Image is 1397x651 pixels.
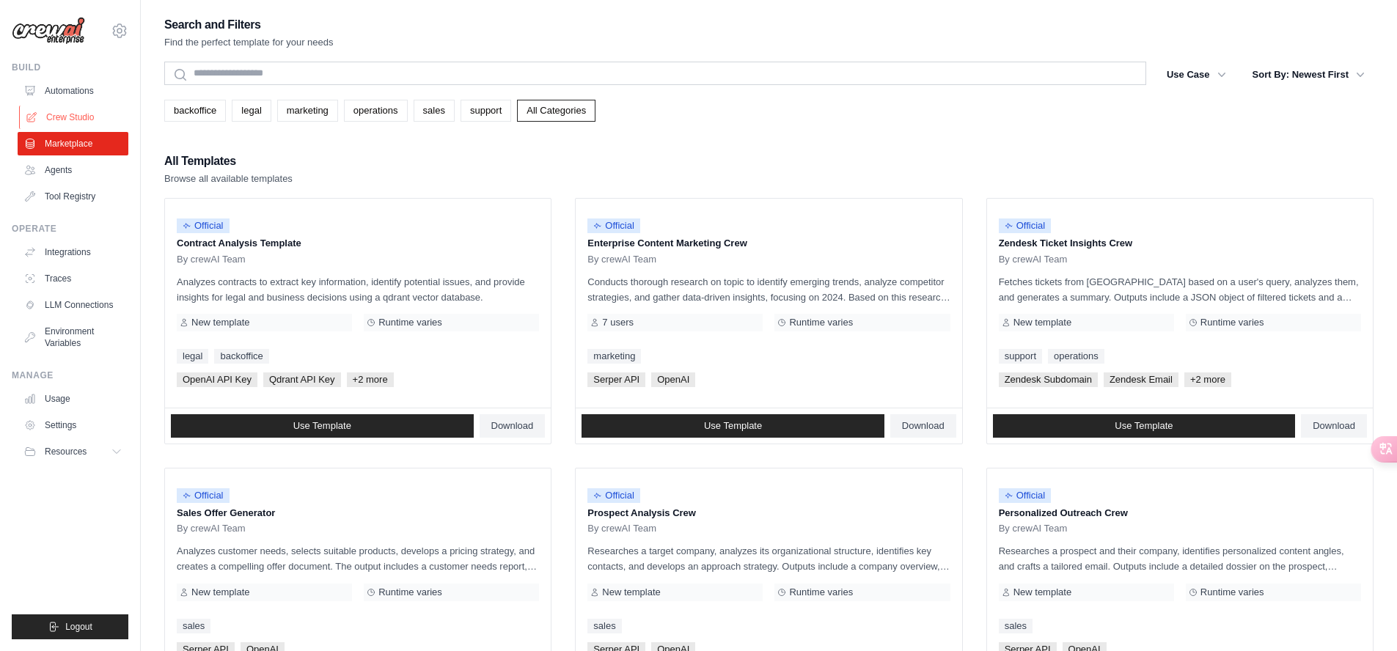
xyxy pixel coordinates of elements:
[587,254,656,265] span: By crewAI Team
[1200,317,1264,328] span: Runtime varies
[191,317,249,328] span: New template
[1313,420,1355,432] span: Download
[177,523,246,534] span: By crewAI Team
[999,619,1033,633] a: sales
[890,414,956,438] a: Download
[171,414,474,438] a: Use Template
[587,506,950,521] p: Prospect Analysis Crew
[789,586,853,598] span: Runtime varies
[587,488,640,503] span: Official
[18,132,128,155] a: Marketplace
[18,387,128,411] a: Usage
[232,100,271,122] a: legal
[12,17,85,45] img: Logo
[19,106,130,129] a: Crew Studio
[214,349,268,364] a: backoffice
[602,317,634,328] span: 7 users
[164,172,293,186] p: Browse all available templates
[347,372,394,387] span: +2 more
[12,614,128,639] button: Logout
[582,414,884,438] a: Use Template
[177,372,257,387] span: OpenAI API Key
[587,523,656,534] span: By crewAI Team
[164,151,293,172] h2: All Templates
[587,372,645,387] span: Serper API
[18,440,128,463] button: Resources
[164,15,334,35] h2: Search and Filters
[293,420,351,432] span: Use Template
[587,236,950,251] p: Enterprise Content Marketing Crew
[1013,586,1071,598] span: New template
[1158,62,1235,88] button: Use Case
[177,274,539,305] p: Analyzes contracts to extract key information, identify potential issues, and provide insights fo...
[1013,317,1071,328] span: New template
[177,619,210,633] a: sales
[45,446,87,457] span: Resources
[177,543,539,574] p: Analyzes customer needs, selects suitable products, develops a pricing strategy, and creates a co...
[18,185,128,208] a: Tool Registry
[999,488,1052,503] span: Official
[1184,372,1231,387] span: +2 more
[18,293,128,317] a: LLM Connections
[587,349,641,364] a: marketing
[999,236,1361,251] p: Zendesk Ticket Insights Crew
[999,218,1052,233] span: Official
[1244,62,1374,88] button: Sort By: Newest First
[587,619,621,633] a: sales
[12,369,128,381] div: Manage
[999,506,1361,521] p: Personalized Outreach Crew
[1104,372,1178,387] span: Zendesk Email
[177,506,539,521] p: Sales Offer Generator
[1200,586,1264,598] span: Runtime varies
[480,414,546,438] a: Download
[704,420,762,432] span: Use Template
[1048,349,1104,364] a: operations
[344,100,408,122] a: operations
[999,349,1042,364] a: support
[378,317,442,328] span: Runtime varies
[177,349,208,364] a: legal
[378,586,442,598] span: Runtime varies
[18,79,128,103] a: Automations
[789,317,853,328] span: Runtime varies
[18,267,128,290] a: Traces
[999,274,1361,305] p: Fetches tickets from [GEOGRAPHIC_DATA] based on a user's query, analyzes them, and generates a su...
[18,240,128,264] a: Integrations
[191,586,249,598] span: New template
[177,236,539,251] p: Contract Analysis Template
[902,420,945,432] span: Download
[18,413,128,437] a: Settings
[65,621,92,633] span: Logout
[277,100,338,122] a: marketing
[414,100,455,122] a: sales
[12,62,128,73] div: Build
[993,414,1296,438] a: Use Template
[164,35,334,50] p: Find the perfect template for your needs
[999,372,1098,387] span: Zendesk Subdomain
[18,158,128,182] a: Agents
[177,254,246,265] span: By crewAI Team
[1301,414,1367,438] a: Download
[587,543,950,574] p: Researches a target company, analyzes its organizational structure, identifies key contacts, and ...
[602,586,660,598] span: New template
[587,218,640,233] span: Official
[491,420,534,432] span: Download
[12,223,128,235] div: Operate
[177,218,230,233] span: Official
[517,100,595,122] a: All Categories
[1115,420,1173,432] span: Use Template
[999,523,1068,534] span: By crewAI Team
[263,372,341,387] span: Qdrant API Key
[461,100,511,122] a: support
[164,100,226,122] a: backoffice
[587,274,950,305] p: Conducts thorough research on topic to identify emerging trends, analyze competitor strategies, a...
[651,372,695,387] span: OpenAI
[999,254,1068,265] span: By crewAI Team
[18,320,128,355] a: Environment Variables
[177,488,230,503] span: Official
[999,543,1361,574] p: Researches a prospect and their company, identifies personalized content angles, and crafts a tai...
